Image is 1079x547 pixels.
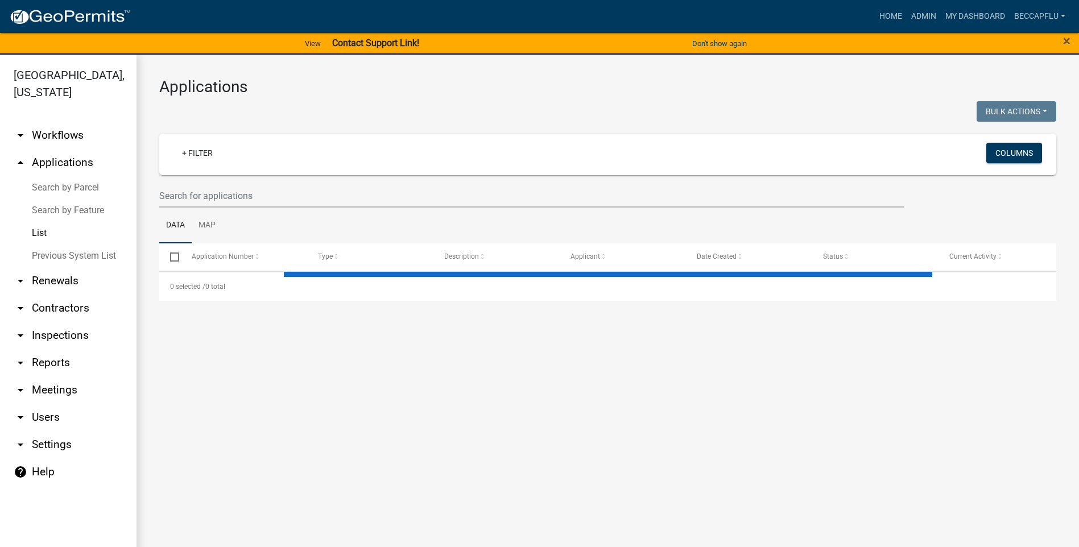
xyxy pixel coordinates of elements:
[1063,33,1070,49] span: ×
[444,252,479,260] span: Description
[14,274,27,288] i: arrow_drop_down
[875,6,907,27] a: Home
[192,208,222,244] a: Map
[159,208,192,244] a: Data
[941,6,1010,27] a: My Dashboard
[697,252,737,260] span: Date Created
[1063,34,1070,48] button: Close
[14,411,27,424] i: arrow_drop_down
[159,272,1056,301] div: 0 total
[173,143,222,163] a: + Filter
[14,465,27,479] i: help
[686,243,812,271] datatable-header-cell: Date Created
[823,252,843,260] span: Status
[14,329,27,342] i: arrow_drop_down
[977,101,1056,122] button: Bulk Actions
[181,243,307,271] datatable-header-cell: Application Number
[14,156,27,169] i: arrow_drop_up
[14,438,27,451] i: arrow_drop_down
[949,252,997,260] span: Current Activity
[307,243,433,271] datatable-header-cell: Type
[939,243,1065,271] datatable-header-cell: Current Activity
[170,283,205,291] span: 0 selected /
[159,184,904,208] input: Search for applications
[570,252,600,260] span: Applicant
[192,252,254,260] span: Application Number
[300,34,325,53] a: View
[14,383,27,397] i: arrow_drop_down
[1010,6,1070,27] a: BeccaPflu
[159,243,181,271] datatable-header-cell: Select
[560,243,686,271] datatable-header-cell: Applicant
[433,243,560,271] datatable-header-cell: Description
[159,77,1056,97] h3: Applications
[332,38,419,48] strong: Contact Support Link!
[14,301,27,315] i: arrow_drop_down
[907,6,941,27] a: Admin
[14,129,27,142] i: arrow_drop_down
[812,243,939,271] datatable-header-cell: Status
[319,252,333,260] span: Type
[688,34,751,53] button: Don't show again
[14,356,27,370] i: arrow_drop_down
[986,143,1042,163] button: Columns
